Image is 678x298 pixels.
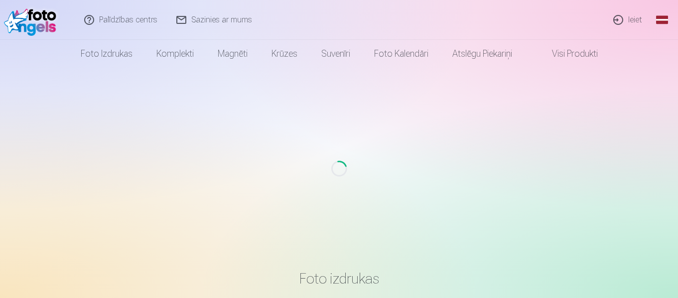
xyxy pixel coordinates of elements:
a: Foto kalendāri [362,40,440,68]
a: Atslēgu piekariņi [440,40,524,68]
a: Komplekti [144,40,206,68]
h3: Foto izdrukas [48,270,630,288]
img: /fa1 [4,4,61,36]
a: Foto izdrukas [69,40,144,68]
a: Suvenīri [309,40,362,68]
a: Visi produkti [524,40,610,68]
a: Krūzes [260,40,309,68]
a: Magnēti [206,40,260,68]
